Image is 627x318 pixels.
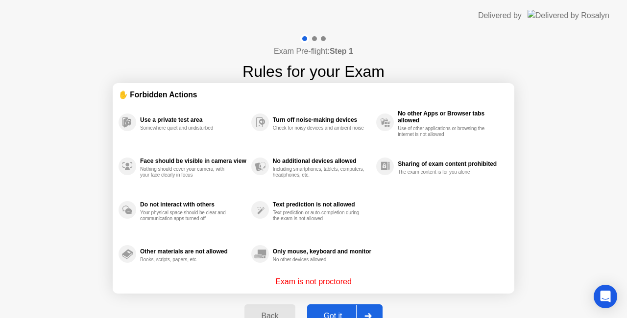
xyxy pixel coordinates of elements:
[273,201,371,208] div: Text prediction is not allowed
[140,248,246,255] div: Other materials are not allowed
[273,257,365,263] div: No other devices allowed
[273,116,371,123] div: Turn off noise-making devices
[273,210,365,222] div: Text prediction or auto-completion during the exam is not allowed
[274,45,353,57] h4: Exam Pre-flight:
[275,276,352,288] p: Exam is not proctored
[273,166,365,178] div: Including smartphones, tablets, computers, headphones, etc.
[140,166,233,178] div: Nothing should cover your camera, with your face clearly in focus
[478,10,522,22] div: Delivered by
[398,169,490,175] div: The exam content is for you alone
[273,158,371,164] div: No additional devices allowed
[398,126,490,137] div: Use of other applications or browsing the internet is not allowed
[119,89,508,100] div: ✋ Forbidden Actions
[330,47,353,55] b: Step 1
[140,158,246,164] div: Face should be visible in camera view
[398,160,504,167] div: Sharing of exam content prohibited
[528,10,609,21] img: Delivered by Rosalyn
[273,125,365,131] div: Check for noisy devices and ambient noise
[140,116,246,123] div: Use a private test area
[140,257,233,263] div: Books, scripts, papers, etc
[398,110,504,124] div: No other Apps or Browser tabs allowed
[140,210,233,222] div: Your physical space should be clear and communication apps turned off
[140,201,246,208] div: Do not interact with others
[242,60,385,83] h1: Rules for your Exam
[594,285,617,308] div: Open Intercom Messenger
[140,125,233,131] div: Somewhere quiet and undisturbed
[273,248,371,255] div: Only mouse, keyboard and monitor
